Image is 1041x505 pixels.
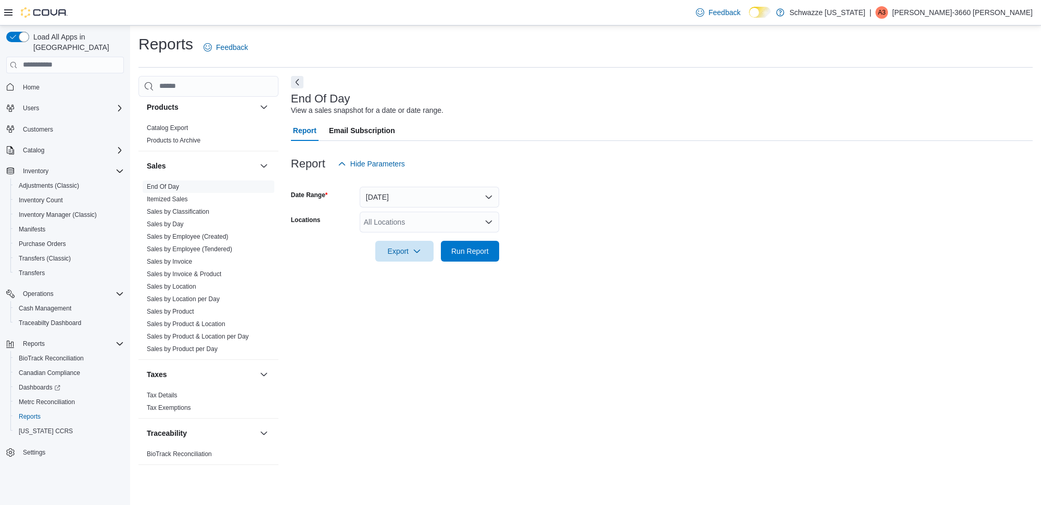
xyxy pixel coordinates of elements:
[15,252,75,265] a: Transfers (Classic)
[291,105,443,116] div: View a sales snapshot for a date or date range.
[19,144,124,157] span: Catalog
[19,102,43,114] button: Users
[10,222,128,237] button: Manifests
[334,153,409,174] button: Hide Parameters
[147,137,200,144] a: Products to Archive
[10,301,128,316] button: Cash Management
[216,42,248,53] span: Feedback
[15,267,124,279] span: Transfers
[147,220,184,228] span: Sales by Day
[147,183,179,190] a: End Of Day
[2,122,128,137] button: Customers
[138,389,278,418] div: Taxes
[147,308,194,315] a: Sales by Product
[749,7,771,18] input: Dark Mode
[147,283,196,290] a: Sales by Location
[138,34,193,55] h1: Reports
[15,302,75,315] a: Cash Management
[147,161,166,171] h3: Sales
[147,332,249,341] span: Sales by Product & Location per Day
[15,209,101,221] a: Inventory Manager (Classic)
[382,241,427,262] span: Export
[291,93,350,105] h3: End Of Day
[23,290,54,298] span: Operations
[23,340,45,348] span: Reports
[138,180,278,359] div: Sales
[10,251,128,266] button: Transfers (Classic)
[875,6,888,19] div: Angelica-3660 Ortiz
[878,6,886,19] span: A3
[15,352,88,365] a: BioTrack Reconciliation
[692,2,744,23] a: Feedback
[29,32,124,53] span: Load All Apps in [GEOGRAPHIC_DATA]
[15,194,67,206] a: Inventory Count
[147,345,218,353] a: Sales by Product per Day
[19,123,57,136] a: Customers
[258,160,270,172] button: Sales
[15,252,124,265] span: Transfers (Classic)
[10,178,128,193] button: Adjustments (Classic)
[147,270,221,278] span: Sales by Invoice & Product
[291,76,303,88] button: Next
[2,143,128,158] button: Catalog
[708,7,740,18] span: Feedback
[147,307,194,316] span: Sales by Product
[15,179,124,192] span: Adjustments (Classic)
[15,302,124,315] span: Cash Management
[19,254,71,263] span: Transfers (Classic)
[147,161,256,171] button: Sales
[147,369,256,380] button: Taxes
[10,266,128,280] button: Transfers
[147,257,192,266] span: Sales by Invoice
[10,237,128,251] button: Purchase Orders
[19,354,84,362] span: BioTrack Reconciliation
[15,381,65,394] a: Dashboards
[15,410,124,423] span: Reports
[147,369,167,380] h3: Taxes
[892,6,1033,19] p: [PERSON_NAME]-3660 [PERSON_NAME]
[15,396,124,408] span: Metrc Reconciliation
[441,241,499,262] button: Run Report
[19,446,124,459] span: Settings
[147,428,187,438] h3: Traceability
[10,424,128,438] button: [US_STATE] CCRS
[19,288,124,300] span: Operations
[147,428,256,438] button: Traceability
[147,196,188,203] a: Itemized Sales
[10,316,128,330] button: Traceabilty Dashboard
[147,102,179,112] h3: Products
[147,450,212,458] span: BioTrack Reconciliation
[19,196,63,204] span: Inventory Count
[258,101,270,113] button: Products
[147,295,220,303] span: Sales by Location per Day
[15,410,45,423] a: Reports
[199,37,252,58] a: Feedback
[329,120,395,141] span: Email Subscription
[2,101,128,115] button: Users
[15,223,49,236] a: Manifests
[23,83,40,92] span: Home
[10,380,128,395] a: Dashboards
[147,245,232,253] a: Sales by Employee (Tendered)
[291,216,321,224] label: Locations
[147,320,225,328] a: Sales by Product & Location
[19,144,48,157] button: Catalog
[2,164,128,178] button: Inventory
[147,124,188,132] span: Catalog Export
[147,208,209,216] span: Sales by Classification
[19,427,73,435] span: [US_STATE] CCRS
[147,391,177,399] span: Tax Details
[350,159,405,169] span: Hide Parameters
[147,258,192,265] a: Sales by Invoice
[23,167,48,175] span: Inventory
[2,445,128,460] button: Settings
[15,267,49,279] a: Transfers
[19,102,124,114] span: Users
[293,120,316,141] span: Report
[19,383,60,392] span: Dashboards
[291,158,325,170] h3: Report
[15,425,124,437] span: Washington CCRS
[258,427,270,439] button: Traceability
[15,367,124,379] span: Canadian Compliance
[147,295,220,303] a: Sales by Location per Day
